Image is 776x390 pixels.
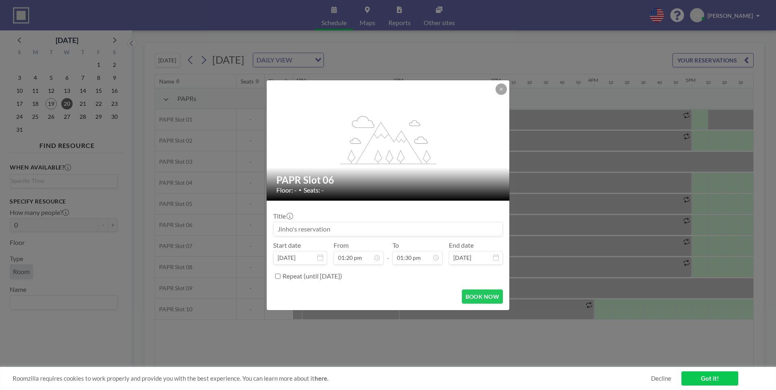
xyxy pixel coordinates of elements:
[681,371,738,386] a: Got it!
[392,241,399,249] label: To
[273,241,301,249] label: Start date
[304,186,324,194] span: Seats: -
[651,375,671,382] a: Decline
[315,375,328,382] a: here.
[462,289,503,304] button: BOOK NOW
[282,272,342,280] label: Repeat (until [DATE])
[449,241,474,249] label: End date
[341,115,436,164] g: flex-grow: 1.2;
[274,222,502,236] input: Jinho's reservation
[276,174,500,186] h2: PAPR Slot 06
[387,244,389,262] span: -
[276,186,297,194] span: Floor: -
[299,187,302,193] span: •
[334,241,349,249] label: From
[273,212,292,220] label: Title
[13,375,651,382] span: Roomzilla requires cookies to work properly and provide you with the best experience. You can lea...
